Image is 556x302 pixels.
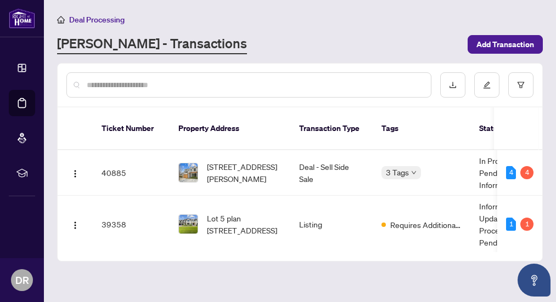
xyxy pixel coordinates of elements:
[15,272,29,288] span: DR
[517,81,525,89] span: filter
[520,218,533,231] div: 1
[66,215,84,233] button: Logo
[179,215,198,233] img: thumbnail-img
[57,35,247,54] a: [PERSON_NAME] - Transactions
[449,81,457,89] span: download
[93,150,170,196] td: 40885
[9,8,35,29] img: logo
[71,221,80,230] img: Logo
[508,72,533,98] button: filter
[468,35,543,54] button: Add Transaction
[390,219,462,231] span: Requires Additional Docs
[483,81,491,89] span: edit
[93,196,170,253] td: 39358
[470,196,553,253] td: Information Updated - Processing Pending
[440,72,465,98] button: download
[66,164,84,181] button: Logo
[290,196,373,253] td: Listing
[386,166,409,179] span: 3 Tags
[207,212,282,236] span: Lot 5 plan [STREET_ADDRESS]
[93,107,170,150] th: Ticket Number
[518,264,551,297] button: Open asap
[506,218,516,231] div: 1
[520,166,533,179] div: 4
[411,170,417,175] span: down
[290,150,373,196] td: Deal - Sell Side Sale
[506,166,516,179] div: 4
[57,16,65,24] span: home
[290,107,373,150] th: Transaction Type
[179,163,198,182] img: thumbnail-img
[470,107,553,150] th: Status
[207,161,282,185] span: [STREET_ADDRESS][PERSON_NAME]
[476,36,534,53] span: Add Transaction
[170,107,290,150] th: Property Address
[474,72,499,98] button: edit
[71,169,80,178] img: Logo
[470,150,553,196] td: In Progress - Pending Information
[69,15,125,25] span: Deal Processing
[373,107,470,150] th: Tags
